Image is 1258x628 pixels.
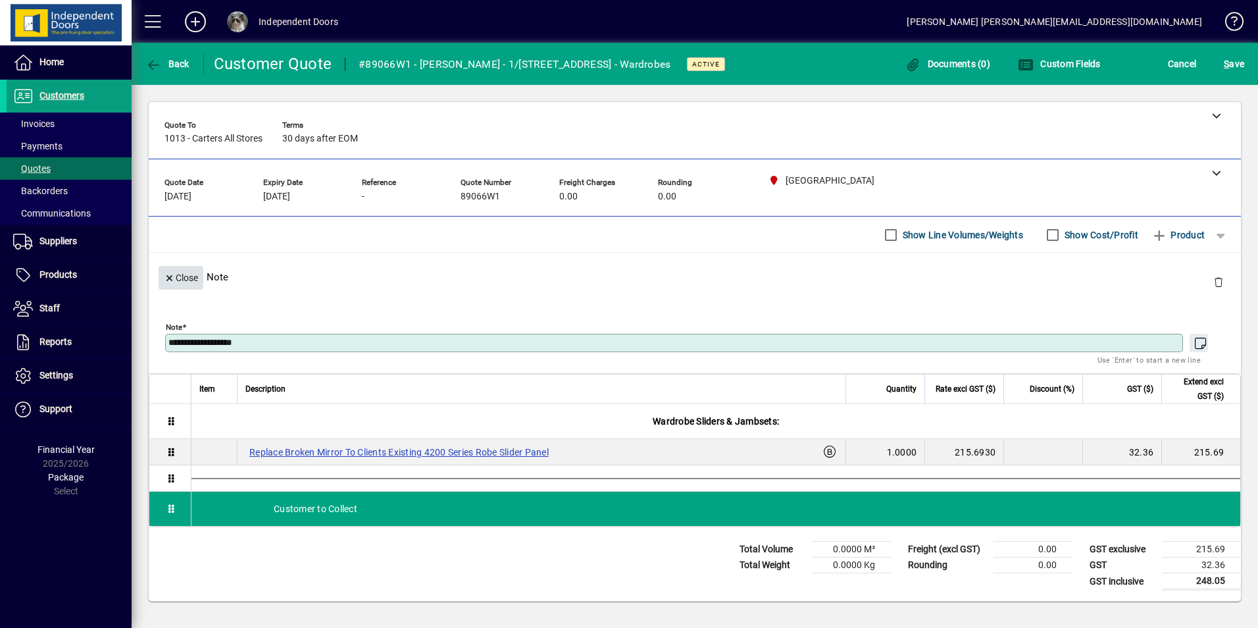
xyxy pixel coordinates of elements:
app-page-header-button: Back [132,52,204,76]
a: Staff [7,292,132,325]
span: Quantity [886,382,917,396]
span: 89066W1 [461,192,500,202]
td: 0.00 [994,542,1072,558]
span: [DATE] [164,192,191,202]
span: Package [48,472,84,483]
span: - [362,192,365,202]
span: Home [39,57,64,67]
td: Total Weight [733,558,812,573]
a: Suppliers [7,225,132,258]
span: Product [1151,224,1205,246]
div: Note [149,253,1241,301]
label: Show Cost/Profit [1062,228,1138,242]
span: Customers [39,90,84,101]
span: S [1224,59,1229,69]
span: Cancel [1168,53,1197,74]
span: GST ($) [1127,382,1153,396]
span: [DATE] [263,192,290,202]
span: Documents (0) [905,59,990,69]
a: Payments [7,135,132,157]
span: ave [1224,53,1244,74]
td: 32.36 [1082,439,1161,465]
div: #89066W1 - [PERSON_NAME] - 1/[STREET_ADDRESS] - Wardrobes [359,54,670,75]
div: [PERSON_NAME] [PERSON_NAME][EMAIL_ADDRESS][DOMAIN_NAME] [907,11,1202,32]
div: Customer to Collect [191,492,1240,526]
span: Extend excl GST ($) [1170,375,1224,404]
td: GST exclusive [1083,542,1162,558]
button: Add [174,10,216,34]
span: Communications [13,208,91,219]
button: Custom Fields [1015,52,1104,76]
span: 1.0000 [887,446,917,459]
span: Active [692,60,720,68]
span: Products [39,269,77,280]
div: Independent Doors [259,11,338,32]
label: Replace Broken Mirror To Clients Existing 4200 Series Robe Slider Panel [245,444,553,460]
a: Quotes [7,157,132,180]
a: Invoices [7,113,132,135]
div: Wardrobe Sliders & Jambsets: [191,404,1240,438]
span: Close [164,267,198,289]
td: Freight (excl GST) [901,542,994,558]
span: Financial Year [38,444,95,455]
mat-label: Note [166,323,182,332]
a: Reports [7,326,132,359]
app-page-header-button: Close [155,271,207,283]
span: 0.00 [559,192,578,202]
td: 215.69 [1161,439,1240,465]
span: Rate excl GST ($) [936,382,995,396]
a: Support [7,393,132,426]
button: Profile [216,10,259,34]
td: Total Volume [733,542,812,558]
a: Products [7,259,132,292]
span: Payments [13,141,63,151]
a: Communications [7,202,132,224]
div: 215.6930 [933,446,995,459]
span: 1013 - Carters All Stores [164,134,263,144]
span: 0.00 [658,192,676,202]
span: Description [245,382,286,396]
a: Settings [7,359,132,392]
td: GST inclusive [1083,573,1162,590]
mat-hint: Use 'Enter' to start a new line [1097,352,1201,367]
td: 0.0000 M³ [812,542,891,558]
div: Customer Quote [214,53,332,74]
a: Home [7,46,132,79]
td: 32.36 [1162,558,1241,573]
td: GST [1083,558,1162,573]
span: Suppliers [39,236,77,246]
span: Staff [39,303,60,313]
a: Knowledge Base [1215,3,1242,45]
button: Save [1220,52,1247,76]
app-page-header-button: Delete [1203,276,1234,288]
span: Discount (%) [1030,382,1074,396]
span: Support [39,404,72,414]
td: 0.00 [994,558,1072,573]
button: Documents (0) [901,52,994,76]
label: Show Line Volumes/Weights [900,228,1023,242]
button: Product [1145,223,1211,247]
button: Close [159,266,203,290]
span: Reports [39,336,72,347]
span: Backorders [13,186,68,196]
td: 248.05 [1162,573,1241,590]
span: Item [199,382,215,396]
span: 30 days after EOM [282,134,358,144]
button: Delete [1203,266,1234,298]
span: Settings [39,370,73,380]
a: Backorders [7,180,132,202]
td: Rounding [901,558,994,573]
td: 215.69 [1162,542,1241,558]
button: Back [142,52,193,76]
td: 0.0000 Kg [812,558,891,573]
span: Back [145,59,189,69]
span: Invoices [13,118,55,129]
span: Quotes [13,163,51,174]
button: Cancel [1165,52,1200,76]
span: Custom Fields [1018,59,1101,69]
